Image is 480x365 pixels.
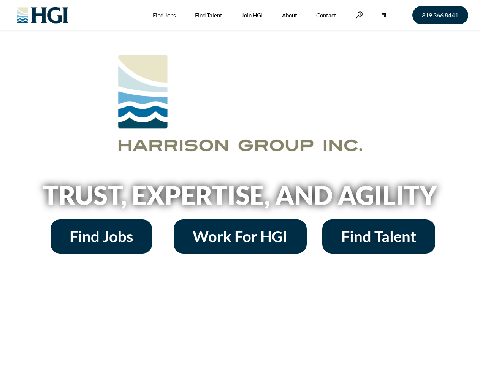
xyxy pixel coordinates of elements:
span: Find Jobs [70,229,133,244]
a: Find Jobs [51,219,152,254]
a: Work For HGI [174,219,307,254]
span: Find Talent [341,229,416,244]
a: Search [355,11,363,19]
span: Work For HGI [193,229,288,244]
h2: Trust, Expertise, and Agility [24,182,457,208]
a: Find Talent [322,219,435,254]
span: 319.366.8441 [422,12,458,18]
a: 319.366.8441 [412,6,468,24]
